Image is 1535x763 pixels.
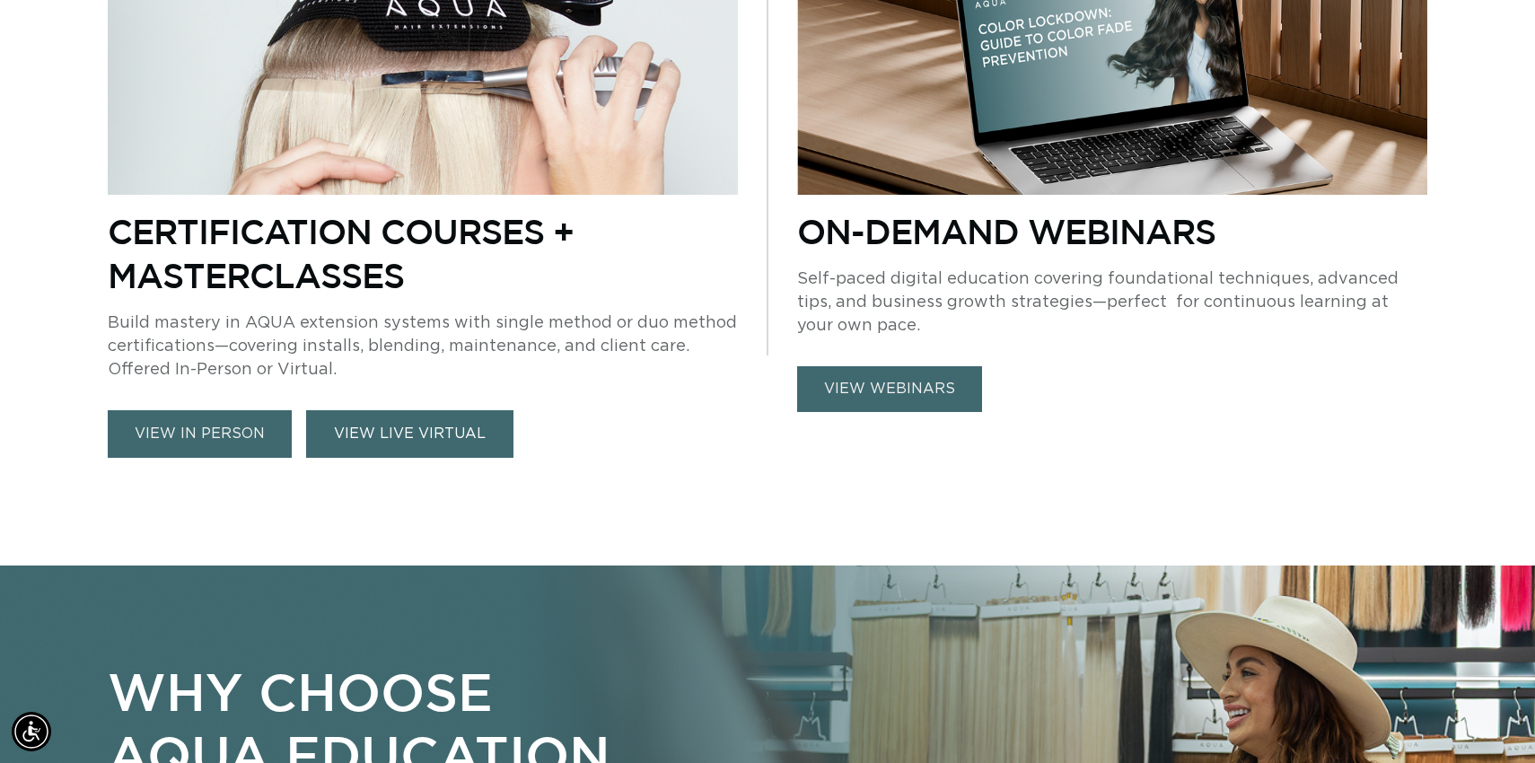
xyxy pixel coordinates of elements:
a: VIEW LIVE VIRTUAL [306,410,513,458]
a: view webinars [797,366,982,412]
div: Accessibility Menu [12,712,51,751]
p: Build mastery in AQUA extension systems with single method or duo method certifications—covering ... [108,311,738,381]
p: Certification Courses + Masterclasses [108,209,738,297]
a: view in person [108,410,292,458]
p: Self-paced digital education covering foundational techniques, advanced tips, and business growth... [797,267,1427,338]
p: On-Demand Webinars [797,209,1427,253]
